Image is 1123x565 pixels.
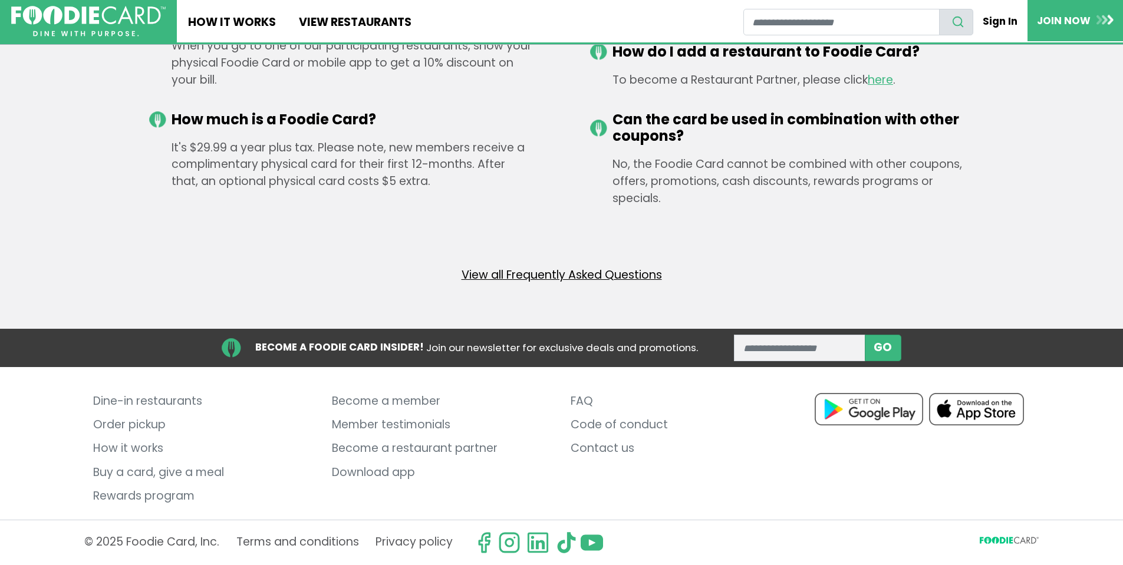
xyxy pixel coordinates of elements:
button: search [939,9,973,35]
a: Privacy policy [376,531,453,554]
input: restaurant search [743,9,940,35]
strong: BECOME A FOODIE CARD INSIDER! [255,340,424,354]
a: Buy a card, give a meal [93,461,314,484]
a: FAQ [571,389,792,413]
button: subscribe [865,335,901,361]
a: View all Frequently Asked Questions [462,267,662,284]
div: No, the Foodie Card cannot be combined with other coupons, offers, promotions, cash discounts, re... [590,156,974,207]
div: It's $29.99 a year plus tax. Please note, new members receive a complimentary physical card for t... [149,140,533,190]
div: When you go to one of our participating restaurants, show your physical Foodie Card or mobile app... [149,38,533,88]
a: Contact us [571,437,792,461]
strong: 8 [82,528,87,540]
svg: check us out on facebook [473,531,495,554]
strong: Salute Ristorante & Bar [94,528,195,540]
a: here [868,72,893,88]
a: Terms and conditions [236,531,359,554]
a: Code of conduct [571,413,792,437]
svg: FoodieCard [980,537,1039,548]
img: Webhook [13,506,58,553]
img: FoodieCard; Eat, Drink, Save, Donate [11,6,166,37]
a: How it works [93,437,314,461]
h5: Can the card be used in combination with other coupons? [612,111,974,146]
a: Rewards program [93,484,314,508]
a: Dine-in restaurants [93,389,314,413]
a: Order pickup [93,413,314,437]
h5: How do I add a restaurant to Foodie Card? [612,44,974,61]
a: Sign In [973,8,1028,34]
div: To become a Restaurant Partner, please click . [590,72,974,89]
strong: [PERSON_NAME] [77,511,146,523]
p: , [GEOGRAPHIC_DATA] at [77,513,200,546]
strong: SAVED $ [77,520,186,539]
img: linkedin.svg [526,531,549,554]
img: tiktok.svg [555,531,578,554]
a: Member testimonials [332,413,553,437]
span: Join our newsletter for exclusive deals and promotions. [426,341,698,355]
a: Download app [332,461,553,484]
a: Become a member [332,389,553,413]
small: about 4 hours ago [77,540,197,546]
a: Become a restaurant partner [332,437,553,461]
h5: How much is a Foodie Card? [172,111,533,128]
img: youtube.svg [581,531,603,554]
input: enter email address [734,335,865,361]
